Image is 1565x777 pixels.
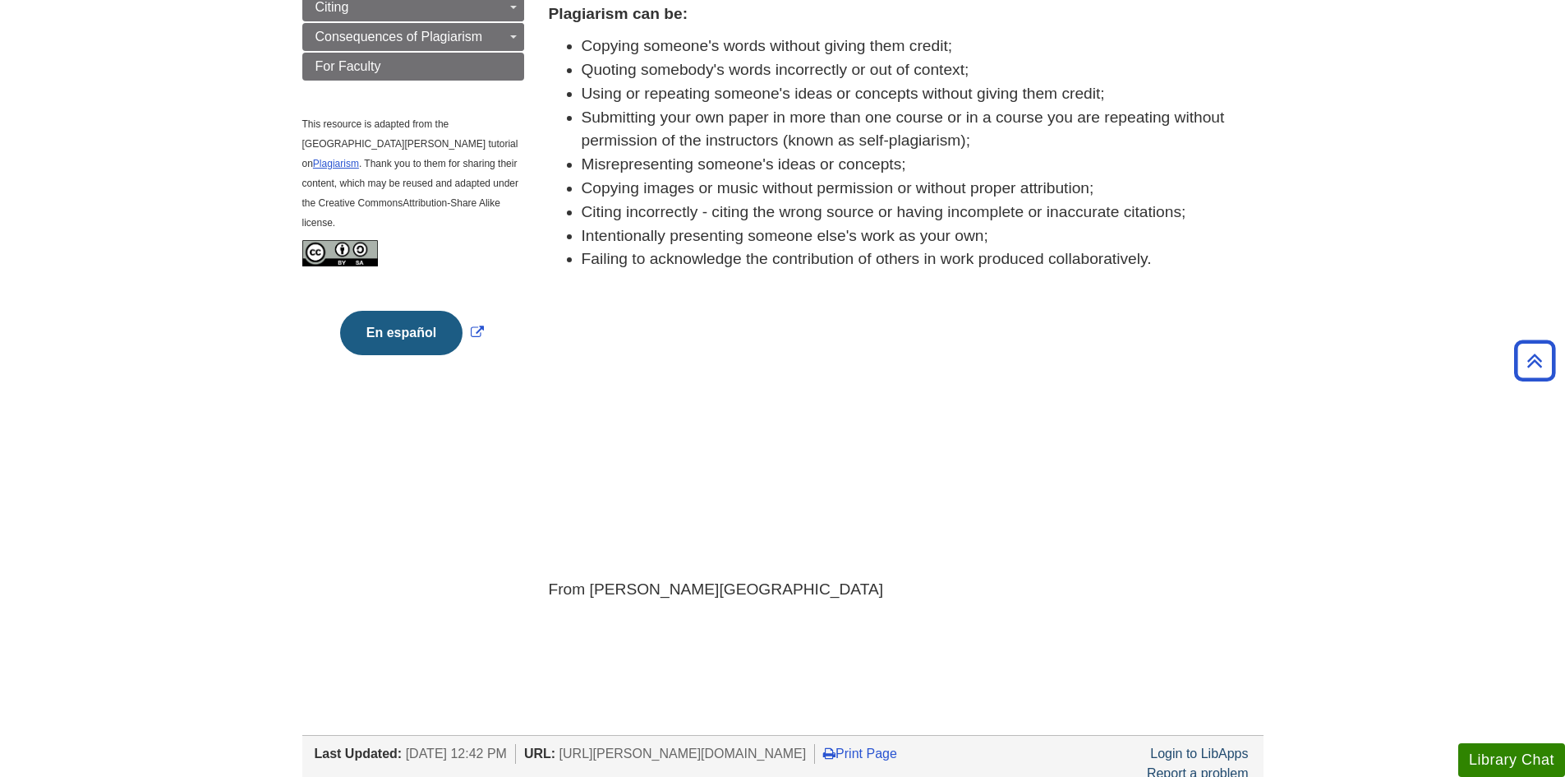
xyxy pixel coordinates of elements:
span: This resource is adapted from the [GEOGRAPHIC_DATA][PERSON_NAME] tutorial on . Thank you to them ... [302,118,519,229]
i: Print Page [823,747,835,760]
span: Using or repeating someone's ideas or concepts without giving them credit; [582,85,1105,102]
a: Plagiarism [313,158,359,169]
button: Library Chat [1458,743,1565,777]
p: From [PERSON_NAME][GEOGRAPHIC_DATA] [549,578,1264,602]
a: For Faculty [302,53,524,81]
a: Consequences of Plagiarism [302,23,524,51]
span: Misrepresenting someone's ideas or concepts; [582,155,906,173]
span: Attribution-Share Alike license [302,197,500,229]
span: Citing incorrectly - citing the wrong source or having incomplete or inaccurate citations; [582,203,1186,220]
a: Back to Top [1508,349,1561,372]
span: URL: [524,747,555,761]
span: Failing to acknowledge the contribution of others in work produced collaboratively. [582,250,1152,267]
span: Quoting somebody's words incorrectly or out of context; [582,61,969,78]
a: Print Page [823,747,897,761]
span: [URL][PERSON_NAME][DOMAIN_NAME] [559,747,807,761]
strong: Plagiarism can be: [549,5,688,22]
span: [DATE] 12:42 PM [406,747,507,761]
span: Copying someone's words without giving them credit; [582,37,953,54]
span: Last Updated: [315,747,403,761]
span: Intentionally presenting someone else's work as your own; [582,227,988,244]
span: Consequences of Plagiarism [315,30,483,44]
button: En español [340,311,463,355]
span: Copying images or music without permission or without proper attribution; [582,179,1094,197]
span: For Faculty [315,59,381,73]
a: Login to LibApps [1150,747,1248,761]
li: Submitting your own paper in more than one course or in a course you are repeating without permis... [582,106,1264,154]
a: Link opens in new window [336,326,488,340]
